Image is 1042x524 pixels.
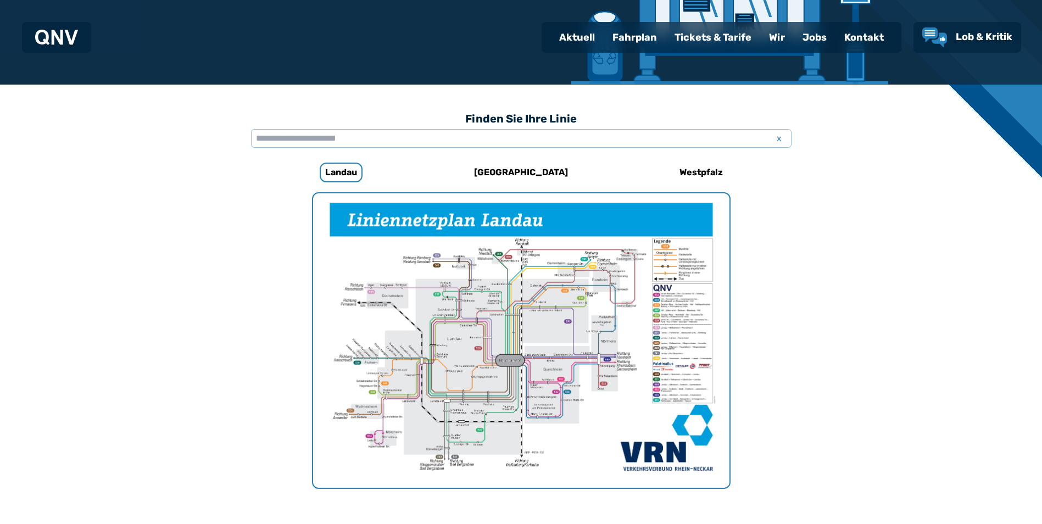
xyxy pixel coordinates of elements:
a: Wir [760,23,794,52]
a: Lob & Kritik [922,27,1012,47]
h3: Finden Sie Ihre Linie [251,107,792,131]
h6: Westpfalz [675,164,727,181]
img: Netzpläne Landau Seite 1 von 1 [313,193,729,488]
a: Kontakt [835,23,893,52]
a: Tickets & Tarife [666,23,760,52]
li: 1 von 1 [313,193,729,488]
h6: [GEOGRAPHIC_DATA] [470,164,572,181]
span: Lob & Kritik [956,31,1012,43]
a: Landau [268,159,414,186]
a: [GEOGRAPHIC_DATA] [448,159,594,186]
a: Westpfalz [628,159,774,186]
span: x [772,132,787,145]
a: Jobs [794,23,835,52]
a: Fahrplan [604,23,666,52]
a: Aktuell [550,23,604,52]
img: QNV Logo [35,30,78,45]
h6: Landau [320,163,363,182]
a: QNV Logo [35,26,78,48]
div: My Favorite Images [313,193,729,488]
